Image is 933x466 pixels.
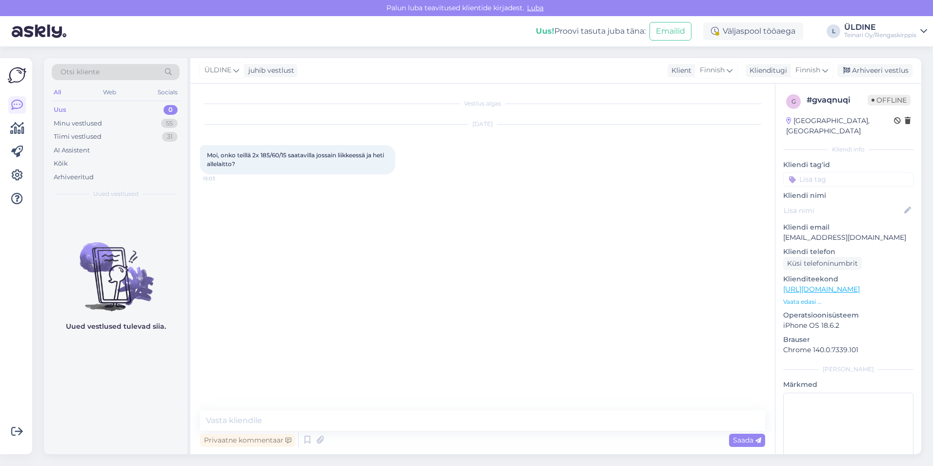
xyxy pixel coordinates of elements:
div: Proovi tasuta juba täna: [536,25,646,37]
div: Web [101,86,118,99]
span: Saada [733,436,761,445]
div: AI Assistent [54,146,90,155]
div: All [52,86,63,99]
div: Klienditugi [746,65,787,76]
a: [URL][DOMAIN_NAME] [783,285,860,294]
p: iPhone OS 18.6.2 [783,320,913,331]
div: 0 [163,105,178,115]
div: Arhiveeritud [54,172,94,182]
div: Väljaspool tööaega [703,22,803,40]
div: [DATE] [200,120,765,128]
div: Kõik [54,159,68,169]
div: Vestlus algas [200,99,765,108]
p: Vaata edasi ... [783,297,913,306]
p: Kliendi tag'id [783,160,913,170]
b: Uus! [536,26,554,36]
span: ÜLDINE [204,65,231,76]
p: Märkmed [783,380,913,390]
p: Brauser [783,335,913,345]
span: Offline [868,95,911,106]
span: Finnish [795,65,820,76]
img: Askly Logo [8,66,26,85]
p: Kliendi nimi [783,191,913,201]
div: [GEOGRAPHIC_DATA], [GEOGRAPHIC_DATA] [786,116,894,136]
input: Lisa tag [783,172,913,187]
div: 31 [162,132,178,142]
p: Operatsioonisüsteem [783,310,913,320]
p: [EMAIL_ADDRESS][DOMAIN_NAME] [783,233,913,243]
a: ÜLDINETeinari Oy/Rengaskirppis [844,23,927,39]
span: 15:03 [203,175,240,182]
div: Minu vestlused [54,119,102,128]
div: Privaatne kommentaar [200,434,295,447]
div: Kliendi info [783,145,913,154]
span: g [791,98,796,105]
span: Finnish [700,65,725,76]
span: Luba [524,3,547,12]
p: Kliendi telefon [783,247,913,257]
p: Uued vestlused tulevad siia. [66,321,166,332]
div: Teinari Oy/Rengaskirppis [844,31,916,39]
div: 55 [161,119,178,128]
div: Uus [54,105,66,115]
div: Socials [156,86,180,99]
p: Kliendi email [783,222,913,233]
div: ÜLDINE [844,23,916,31]
input: Lisa nimi [784,205,902,216]
div: [PERSON_NAME] [783,365,913,374]
span: Uued vestlused [93,190,139,198]
div: Küsi telefoninumbrit [783,257,862,270]
span: Moi, onko teillä 2x 185/60/15 saatavilla jossain liikkeessä ja heti allelaitto? [207,151,385,168]
p: Chrome 140.0.7339.101 [783,345,913,355]
img: No chats [44,225,187,313]
div: Tiimi vestlused [54,132,101,142]
button: Emailid [649,22,691,41]
div: L [827,24,840,38]
span: Otsi kliente [61,67,100,77]
div: # gvaqnuqi [807,94,868,106]
p: Klienditeekond [783,274,913,284]
div: juhib vestlust [244,65,294,76]
div: Klient [668,65,691,76]
div: Arhiveeri vestlus [837,64,913,77]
